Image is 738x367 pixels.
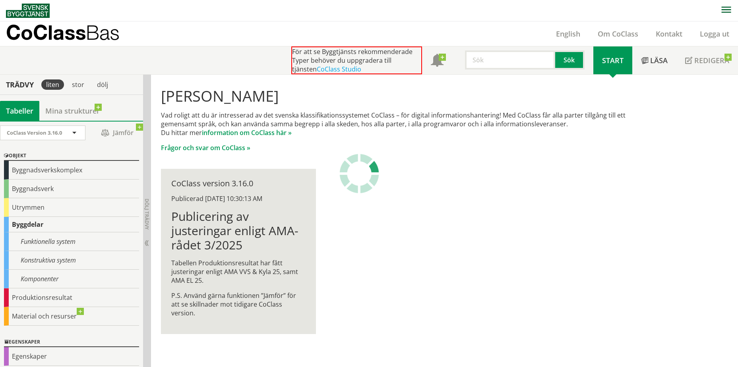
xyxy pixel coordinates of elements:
[161,143,250,152] a: Frågor och svar om CoClass »
[67,79,89,90] div: stor
[171,179,305,188] div: CoClass version 3.16.0
[4,251,139,270] div: Konstruktiva system
[291,46,422,74] div: För att se Byggtjänsts rekommenderade Typer behöver du uppgradera till tjänsten
[161,111,649,137] p: Vad roligt att du är intresserad av det svenska klassifikationssystemet CoClass – för digital inf...
[41,79,64,90] div: liten
[4,307,139,326] div: Material och resurser
[647,29,691,39] a: Kontakt
[171,209,305,252] h1: Publicering av justeringar enligt AMA-rådet 3/2025
[4,161,139,180] div: Byggnadsverkskomplex
[86,21,120,44] span: Bas
[317,65,361,73] a: CoClass Studio
[4,270,139,288] div: Komponenter
[650,56,668,65] span: Läsa
[4,232,139,251] div: Funktionella system
[6,28,120,37] p: CoClass
[431,55,444,68] span: Notifikationer
[465,50,555,70] input: Sök
[92,79,113,90] div: dölj
[694,56,729,65] span: Redigera
[676,46,738,74] a: Redigera
[589,29,647,39] a: Om CoClass
[555,50,585,70] button: Sök
[171,291,305,317] p: P.S. Använd gärna funktionen ”Jämför” för att se skillnader mot tidigare CoClass version.
[143,199,150,230] span: Dölj trädvy
[632,46,676,74] a: Läsa
[7,129,62,136] span: CoClass Version 3.16.0
[171,194,305,203] div: Publicerad [DATE] 10:30:13 AM
[161,87,649,104] h1: [PERSON_NAME]
[4,338,139,347] div: Egenskaper
[4,347,139,366] div: Egenskaper
[202,128,292,137] a: information om CoClass här »
[6,4,50,18] img: Svensk Byggtjänst
[4,151,139,161] div: Objekt
[39,101,106,121] a: Mina strukturer
[602,56,624,65] span: Start
[4,217,139,232] div: Byggdelar
[691,29,738,39] a: Logga ut
[4,198,139,217] div: Utrymmen
[4,288,139,307] div: Produktionsresultat
[547,29,589,39] a: English
[171,259,305,285] p: Tabellen Produktionsresultat har fått justeringar enligt AMA VVS & Kyla 25, samt AMA EL 25.
[339,154,379,193] img: Laddar
[4,180,139,198] div: Byggnadsverk
[593,46,632,74] a: Start
[93,126,141,140] span: Jämför
[2,80,38,89] div: Trädvy
[6,21,137,46] a: CoClassBas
